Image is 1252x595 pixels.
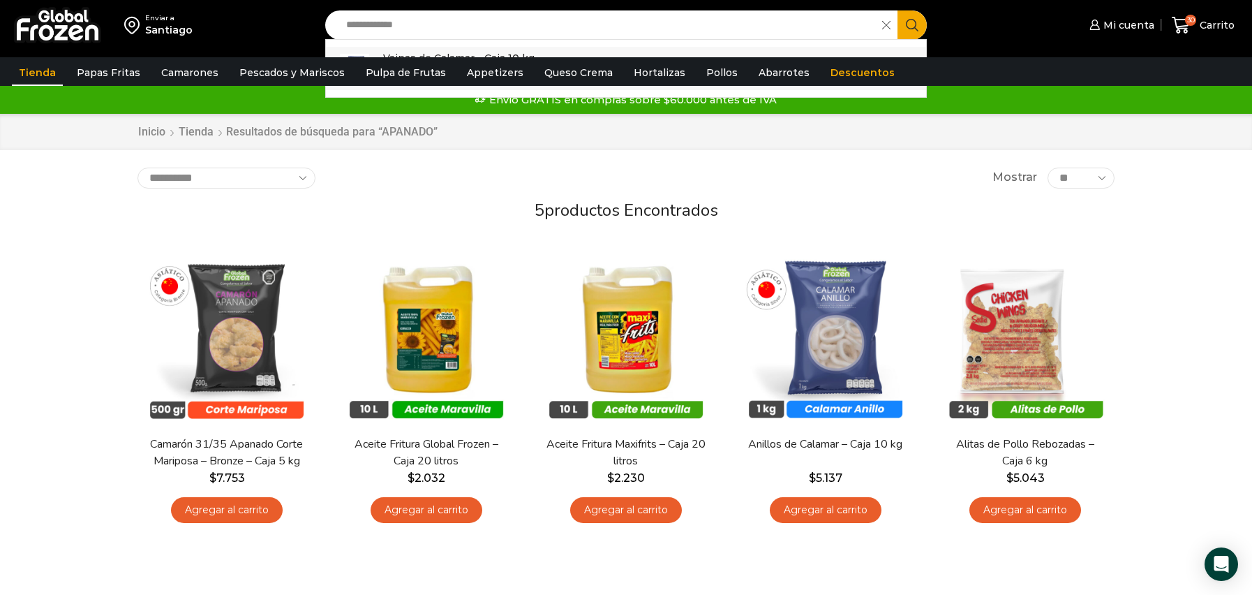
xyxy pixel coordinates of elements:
[326,47,926,90] a: Vainas de Calamar - Caja 10 kg $5.460
[992,170,1037,186] span: Mostrar
[537,59,620,86] a: Queso Crema
[359,59,453,86] a: Pulpa de Frutas
[752,59,817,86] a: Abarrotes
[346,436,507,469] a: Aceite Fritura Global Frozen – Caja 20 litros
[535,199,544,221] span: 5
[570,497,682,523] a: Agregar al carrito: “Aceite Fritura Maxifrits - Caja 20 litros”
[1006,471,1045,485] bdi: 5.043
[383,50,535,66] p: Vainas de Calamar - Caja 10 kg
[209,471,216,485] span: $
[460,59,530,86] a: Appetizers
[607,471,645,485] bdi: 2.230
[145,13,193,23] div: Enviar a
[232,59,352,86] a: Pescados y Mariscos
[1086,11,1154,39] a: Mi cuenta
[699,59,745,86] a: Pollos
[408,471,445,485] bdi: 2.032
[70,59,147,86] a: Papas Fritas
[1168,9,1238,42] a: 30 Carrito
[124,13,145,37] img: address-field-icon.svg
[969,497,1081,523] a: Agregar al carrito: “Alitas de Pollo Rebozadas - Caja 6 kg”
[809,471,842,485] bdi: 5.137
[12,59,63,86] a: Tienda
[226,125,438,138] h1: Resultados de búsqueda para “APANADO”
[770,497,881,523] a: Agregar al carrito: “Anillos de Calamar - Caja 10 kg”
[809,471,816,485] span: $
[147,436,307,469] a: Camarón 31/35 Apanado Corte Mariposa – Bronze – Caja 5 kg
[1205,548,1238,581] div: Open Intercom Messenger
[1006,471,1013,485] span: $
[171,497,283,523] a: Agregar al carrito: “Camarón 31/35 Apanado Corte Mariposa - Bronze - Caja 5 kg”
[824,59,902,86] a: Descuentos
[371,497,482,523] a: Agregar al carrito: “Aceite Fritura Global Frozen – Caja 20 litros”
[1196,18,1235,32] span: Carrito
[137,168,315,189] select: Pedido de la tienda
[945,436,1105,469] a: Alitas de Pollo Rebozadas – Caja 6 kg
[137,124,166,140] a: Inicio
[154,59,225,86] a: Camarones
[897,10,927,40] button: Search button
[137,124,438,140] nav: Breadcrumb
[607,471,614,485] span: $
[209,471,245,485] bdi: 7.753
[627,59,692,86] a: Hortalizas
[145,23,193,37] div: Santiago
[408,471,415,485] span: $
[178,124,214,140] a: Tienda
[1100,18,1154,32] span: Mi cuenta
[546,436,706,469] a: Aceite Fritura Maxifrits – Caja 20 litros
[1185,15,1196,26] span: 30
[544,199,718,221] span: productos encontrados
[745,436,906,453] a: Anillos de Calamar – Caja 10 kg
